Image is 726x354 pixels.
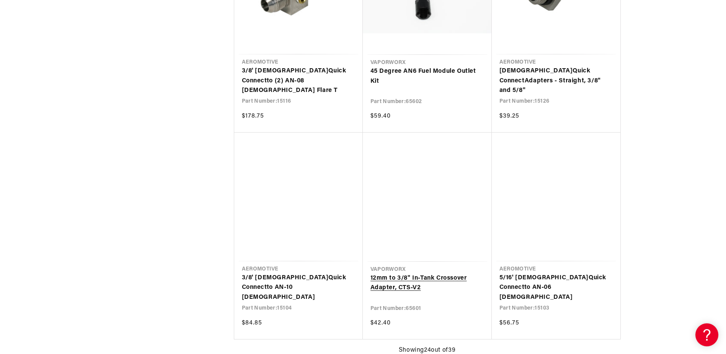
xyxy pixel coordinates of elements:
a: 5/16' [DEMOGRAPHIC_DATA]Quick Connectto AN-06 [DEMOGRAPHIC_DATA] [499,273,613,303]
a: 45 Degree AN6 Fuel Module Outlet Kit [370,67,484,86]
a: [DEMOGRAPHIC_DATA]Quick ConnectAdapters - Straight, 3/8" and 5/8" [499,66,613,96]
a: 3/8' [DEMOGRAPHIC_DATA]Quick Connectto (2) AN-08 [DEMOGRAPHIC_DATA] Flare T [242,66,355,96]
a: 3/8' [DEMOGRAPHIC_DATA]Quick Connectto AN-10 [DEMOGRAPHIC_DATA] [242,273,355,303]
a: 12mm to 3/8" In-Tank Crossover Adapter, CTS-V2 [370,274,484,293]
